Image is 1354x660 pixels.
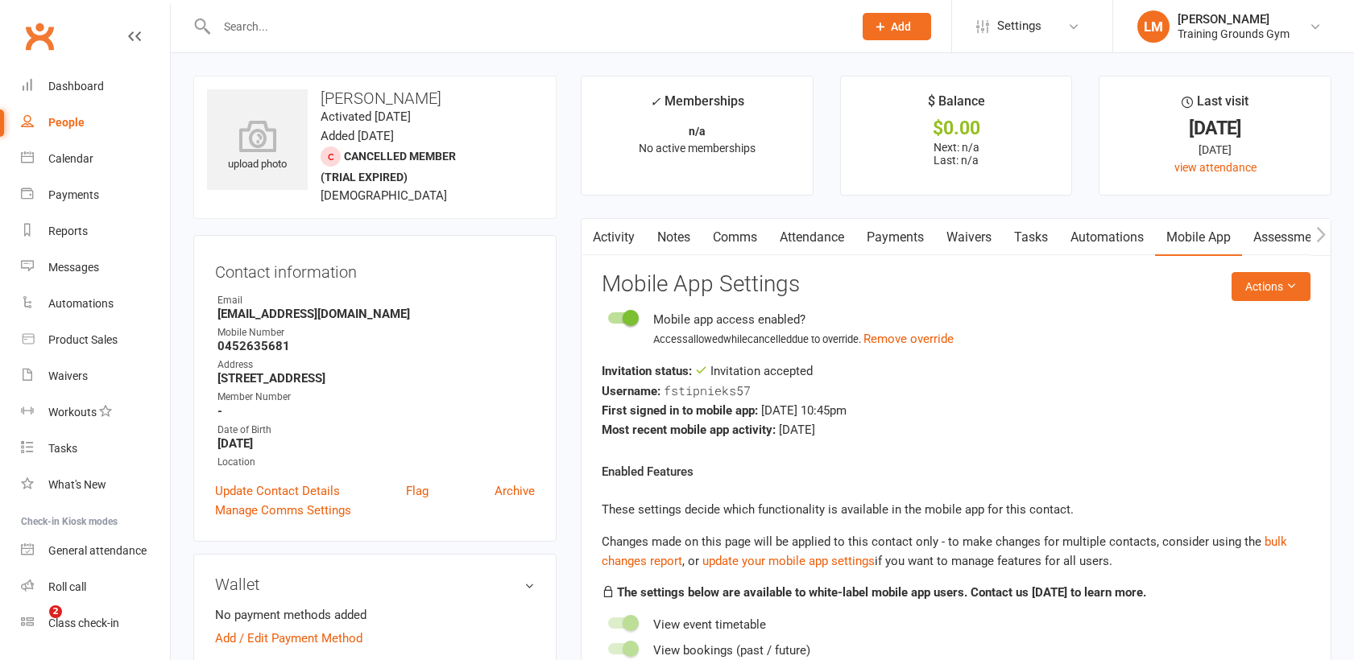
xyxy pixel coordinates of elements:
a: Mobile App [1155,219,1242,256]
div: Email [217,293,535,308]
span: 2 [49,605,62,618]
div: [DATE] [1114,120,1316,137]
a: Payments [21,177,170,213]
div: Mobile app access enabled? [653,310,954,329]
i: ✓ [650,94,660,109]
div: Training Grounds Gym [1178,27,1290,41]
div: Workouts [48,406,97,419]
a: update your mobile app settings [702,554,875,568]
span: No active memberships [639,142,756,155]
div: $0.00 [855,120,1058,137]
div: Memberships [650,91,744,121]
a: bulk changes report [602,534,1287,568]
div: [DATE] [1114,141,1316,159]
div: Location [217,455,535,470]
a: Automations [21,286,170,322]
a: Class kiosk mode [21,605,170,641]
strong: n/a [689,125,706,138]
a: Waivers [935,219,1003,256]
div: Address [217,357,535,373]
label: Enabled Features [602,462,694,481]
div: Roll call [48,580,86,593]
a: Workouts [21,394,170,431]
li: No payment methods added [215,605,535,625]
span: . [859,333,954,345]
strong: First signed in to mobile app: [602,403,758,418]
a: Notes [646,219,702,256]
strong: - [217,404,535,419]
a: Comms [702,219,768,256]
div: [DATE] 10:45pm [602,401,1311,420]
a: Waivers [21,358,170,394]
a: Flag [406,481,429,501]
input: Search... [212,15,842,38]
strong: The settings below are available to white-label mobile app users. Contact us [DATE] to learn more. [617,585,1146,600]
div: Mobile Number [217,325,535,340]
a: What's New [21,467,170,503]
a: Dashboard [21,68,170,105]
strong: 0452635681 [217,339,535,353]
span: [DATE] [779,423,815,437]
a: Reports [21,213,170,250]
a: Tasks [21,431,170,467]
a: Calendar [21,141,170,177]
a: Tasks [1003,219,1059,256]
a: Roll call [21,569,170,605]
div: [PERSON_NAME] [1178,12,1290,27]
a: General attendance kiosk mode [21,533,170,569]
a: Manage Comms Settings [215,501,351,520]
div: Dashboard [48,80,104,93]
time: Activated [DATE] [321,109,411,124]
div: upload photo [207,120,308,173]
p: Next: n/a Last: n/a [855,141,1058,167]
div: Calendar [48,152,93,165]
div: Tasks [48,442,77,455]
div: Member Number [217,390,535,405]
a: Automations [1059,219,1155,256]
h3: Mobile App Settings [602,272,1311,297]
button: Actions [1232,272,1311,301]
strong: [DATE] [217,436,535,451]
div: Automations [48,297,114,310]
span: Cancelled member (trial expired) [321,150,456,184]
div: Messages [48,261,99,274]
div: People [48,116,85,129]
span: , or [602,534,1287,568]
a: Update Contact Details [215,481,340,501]
a: Assessments [1242,219,1340,256]
a: Payments [855,219,935,256]
h3: [PERSON_NAME] [207,89,543,107]
a: Product Sales [21,322,170,358]
div: Class check-in [48,617,119,629]
strong: [EMAIL_ADDRESS][DOMAIN_NAME] [217,307,535,321]
div: What's New [48,478,106,491]
a: Messages [21,250,170,286]
span: fstipnieks57 [664,382,751,398]
a: Add / Edit Payment Method [215,629,362,648]
a: Archive [495,481,535,501]
h3: Wallet [215,575,535,593]
strong: Most recent mobile app activity: [602,423,776,437]
div: LM [1137,10,1170,43]
iframe: Intercom live chat [16,605,55,644]
div: $ Balance [928,91,985,120]
a: People [21,105,170,141]
span: due to override [792,333,859,345]
button: Remove override [863,329,954,349]
div: Payments [48,188,99,201]
div: Access allowed while cancelled [653,329,954,349]
a: view attendance [1174,161,1257,174]
h3: Contact information [215,257,535,281]
time: Added [DATE] [321,129,394,143]
div: Invitation accepted [602,361,1311,381]
button: Add [863,13,931,40]
strong: [STREET_ADDRESS] [217,371,535,386]
a: Attendance [768,219,855,256]
span: View bookings (past / future) [653,643,810,658]
strong: Username: [602,384,660,398]
div: General attendance [48,544,147,557]
p: These settings decide which functionality is available in the mobile app for this contact. [602,500,1311,519]
span: [DEMOGRAPHIC_DATA] [321,188,447,203]
a: Activity [582,219,646,256]
a: Clubworx [19,16,60,56]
